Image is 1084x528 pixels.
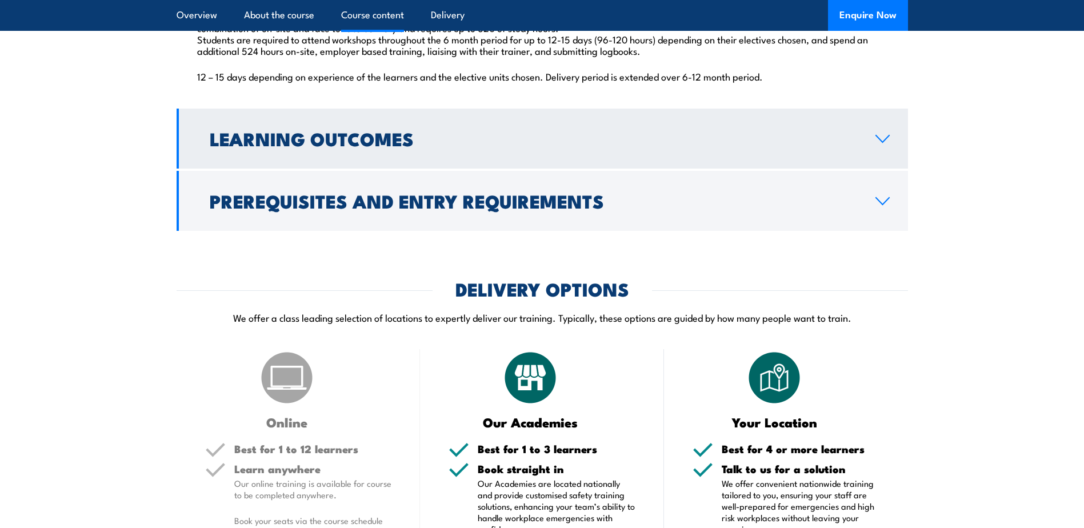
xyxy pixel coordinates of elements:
a: Learning Outcomes [177,109,908,169]
h5: Learn anywhere [234,463,392,474]
h3: Our Academies [449,415,613,429]
h5: Talk to us for a solution [722,463,879,474]
p: Our online training is available for course to be completed anywhere. [234,478,392,501]
h5: Best for 4 or more learners [722,443,879,454]
h3: Your Location [693,415,857,429]
h5: Best for 1 to 12 learners [234,443,392,454]
h5: Book straight in [478,463,635,474]
h2: Prerequisites and Entry Requirements [210,193,857,209]
a: Prerequisites and Entry Requirements [177,171,908,231]
p: We offer a class leading selection of locations to expertly deliver our training. Typically, thes... [177,311,908,324]
h2: DELIVERY OPTIONS [455,281,629,297]
h2: Learning Outcomes [210,130,857,146]
h5: Best for 1 to 3 learners [478,443,635,454]
p: 12 – 15 days depending on experience of the learners and the elective units chosen. Delivery peri... [197,70,887,82]
h3: Online [205,415,369,429]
